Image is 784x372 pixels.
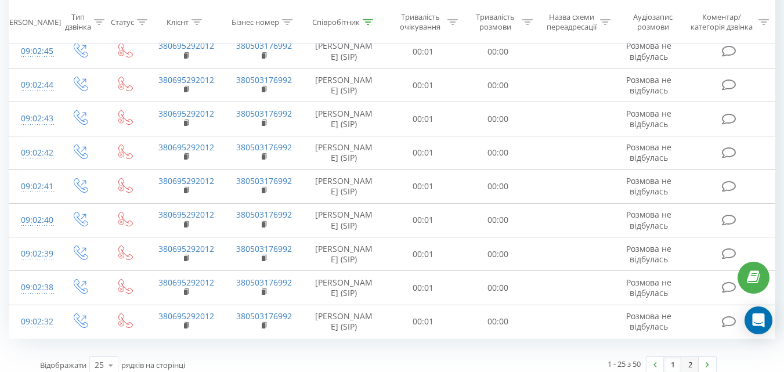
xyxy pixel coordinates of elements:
span: Розмова не відбулась [626,310,671,332]
td: 00:00 [461,305,536,338]
td: 00:00 [461,102,536,136]
div: 1 - 25 з 50 [608,358,641,370]
td: [PERSON_NAME] (SIP) [302,102,386,136]
div: Клієнт [167,17,189,27]
div: 09:02:42 [21,142,45,164]
a: 380695292012 [158,209,214,220]
div: 09:02:39 [21,243,45,265]
td: 00:01 [386,271,461,305]
div: 09:02:45 [21,40,45,63]
a: 380503176992 [236,243,292,254]
td: 00:01 [386,136,461,169]
a: 380695292012 [158,175,214,186]
span: Відображати [40,360,86,370]
a: 380695292012 [158,74,214,85]
td: [PERSON_NAME] (SIP) [302,203,386,237]
div: [PERSON_NAME] [2,17,61,27]
span: Розмова не відбулась [626,277,671,298]
div: 09:02:32 [21,310,45,333]
a: 380503176992 [236,40,292,51]
span: Розмова не відбулась [626,108,671,129]
div: Статус [111,17,134,27]
div: Співробітник [312,17,360,27]
a: 380695292012 [158,108,214,119]
span: Розмова не відбулась [626,142,671,163]
td: 00:01 [386,102,461,136]
a: 380695292012 [158,142,214,153]
div: Тривалість очікування [396,12,445,32]
div: Аудіозапис розмови [624,12,682,32]
div: 09:02:44 [21,74,45,96]
span: Розмова не відбулась [626,40,671,62]
td: [PERSON_NAME] (SIP) [302,35,386,68]
a: 380695292012 [158,310,214,322]
td: 00:01 [386,68,461,102]
a: 380503176992 [236,108,292,119]
td: [PERSON_NAME] (SIP) [302,68,386,102]
span: Розмова не відбулась [626,74,671,96]
td: 00:00 [461,203,536,237]
a: 380695292012 [158,40,214,51]
td: [PERSON_NAME] (SIP) [302,271,386,305]
td: [PERSON_NAME] (SIP) [302,136,386,169]
td: 00:00 [461,271,536,305]
div: Open Intercom Messenger [745,306,772,334]
a: 380503176992 [236,175,292,186]
td: [PERSON_NAME] (SIP) [302,305,386,338]
td: 00:00 [461,237,536,271]
div: Бізнес номер [232,17,279,27]
div: 25 [95,359,104,371]
span: Розмова не відбулась [626,209,671,230]
a: 380695292012 [158,277,214,288]
a: 380695292012 [158,243,214,254]
td: 00:01 [386,237,461,271]
td: 00:01 [386,35,461,68]
div: Коментар/категорія дзвінка [688,12,756,32]
span: рядків на сторінці [121,360,185,370]
div: Тип дзвінка [65,12,91,32]
span: Розмова не відбулась [626,243,671,265]
div: 09:02:41 [21,175,45,198]
td: 00:00 [461,68,536,102]
td: 00:01 [386,203,461,237]
td: 00:01 [386,305,461,338]
a: 380503176992 [236,209,292,220]
a: 380503176992 [236,277,292,288]
td: [PERSON_NAME] (SIP) [302,237,386,271]
span: Розмова не відбулась [626,175,671,197]
div: 09:02:38 [21,276,45,299]
div: Назва схеми переадресації [546,12,597,32]
td: [PERSON_NAME] (SIP) [302,169,386,203]
td: 00:01 [386,169,461,203]
div: 09:02:40 [21,209,45,232]
td: 00:00 [461,35,536,68]
a: 380503176992 [236,74,292,85]
td: 00:00 [461,169,536,203]
a: 380503176992 [236,310,292,322]
div: 09:02:43 [21,107,45,130]
td: 00:00 [461,136,536,169]
div: Тривалість розмови [471,12,519,32]
a: 380503176992 [236,142,292,153]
